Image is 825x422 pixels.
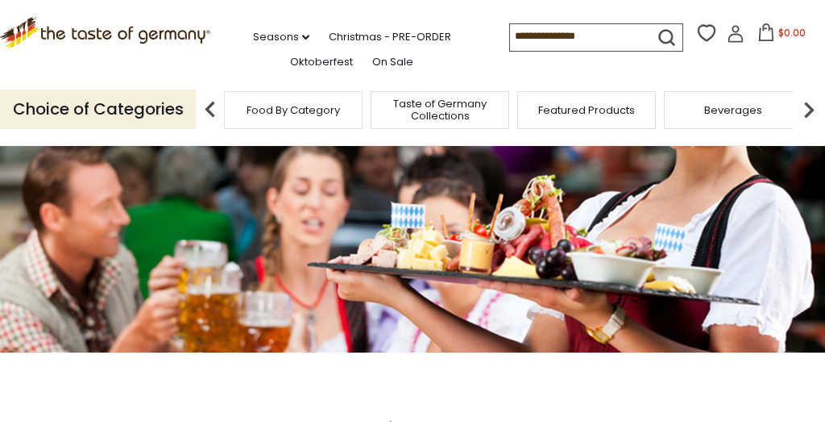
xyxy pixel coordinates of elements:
a: Seasons [253,28,309,46]
a: Oktoberfest [290,53,353,71]
a: Food By Category [247,104,340,116]
a: On Sale [372,53,413,71]
a: Featured Products [538,104,635,116]
a: Taste of Germany Collections [375,98,504,122]
img: next arrow [793,94,825,126]
button: $0.00 [748,23,816,48]
a: Beverages [704,104,762,116]
img: previous arrow [194,94,226,126]
a: Christmas - PRE-ORDER [329,28,451,46]
span: $0.00 [778,26,806,40]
